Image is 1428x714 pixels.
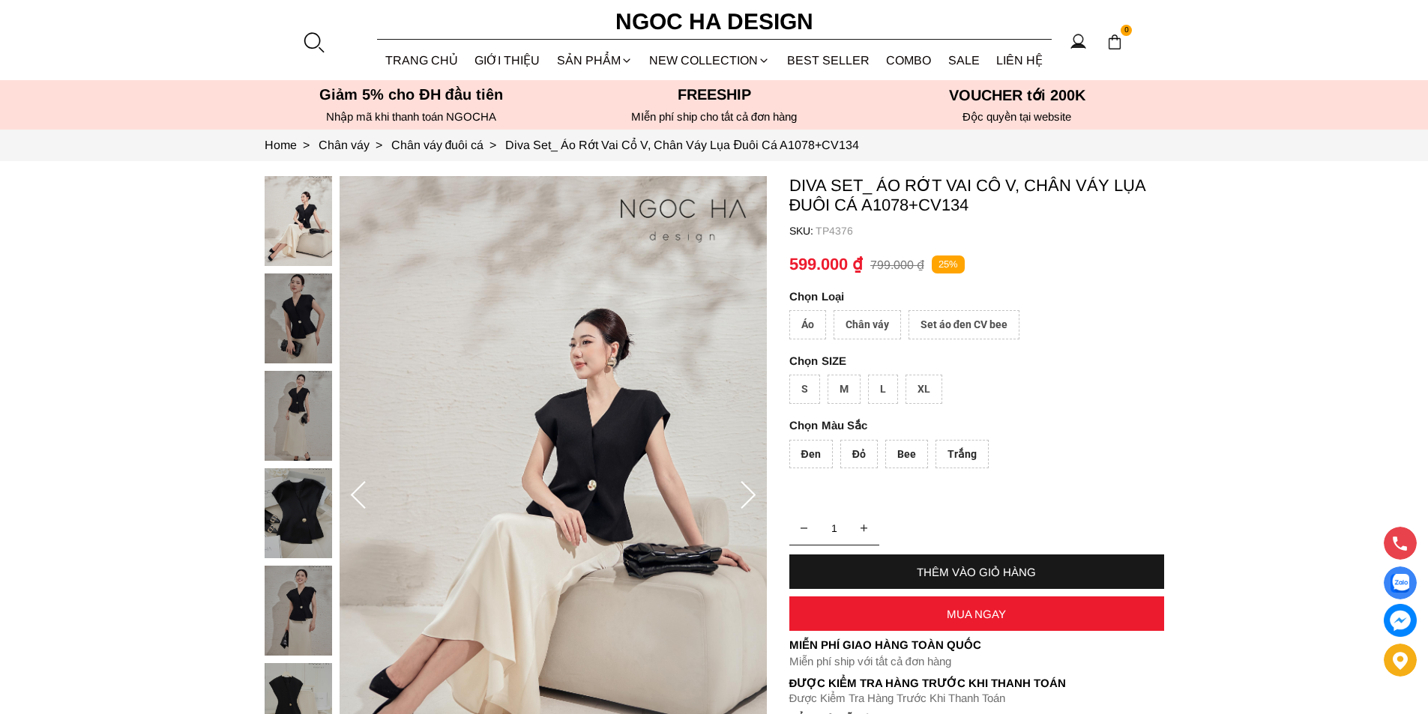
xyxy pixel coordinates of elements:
[265,566,332,656] img: Diva Set_ Áo Rớt Vai Cổ V, Chân Váy Lụa Đuôi Cá A1078+CV134_mini_4
[789,638,981,651] font: Miễn phí giao hàng toàn quốc
[1391,574,1409,593] img: Display image
[377,40,467,80] a: TRANG CHỦ
[265,176,332,266] img: Diva Set_ Áo Rớt Vai Cổ V, Chân Váy Lụa Đuôi Cá A1078+CV134_mini_0
[909,310,1020,339] div: Set áo đen CV bee
[789,419,1122,432] p: Màu Sắc
[789,655,951,668] font: Miễn phí ship với tất cả đơn hàng
[265,139,319,151] a: Link to Home
[840,440,878,469] div: Đỏ
[1384,604,1417,637] a: messenger
[789,692,1164,705] p: Được Kiểm Tra Hàng Trước Khi Thanh Toán
[932,255,965,274] p: 25%
[641,40,779,80] a: NEW COLLECTION
[265,468,332,558] img: Diva Set_ Áo Rớt Vai Cổ V, Chân Váy Lụa Đuôi Cá A1078+CV134_mini_3
[265,273,332,363] img: Diva Set_ Áo Rớt Vai Cổ V, Chân Váy Lụa Đuôi Cá A1078+CV134_mini_1
[505,139,859,151] a: Link to Diva Set_ Áo Rớt Vai Cổ V, Chân Váy Lụa Đuôi Cá A1078+CV134
[779,40,879,80] a: BEST SELLER
[789,255,863,274] p: 599.000 ₫
[370,139,388,151] span: >
[789,677,1164,690] p: Được Kiểm Tra Hàng Trước Khi Thanh Toán
[870,110,1164,124] h6: Độc quyền tại website
[789,310,826,339] div: Áo
[988,40,1052,80] a: LIÊN HỆ
[870,86,1164,104] h5: VOUCHER tới 200K
[1106,34,1123,50] img: img-CART-ICON-ksit0nf1
[265,371,332,461] img: Diva Set_ Áo Rớt Vai Cổ V, Chân Váy Lụa Đuôi Cá A1078+CV134_mini_2
[789,290,1122,303] p: Loại
[319,86,503,103] font: Giảm 5% cho ĐH đầu tiên
[789,354,1164,367] p: SIZE
[297,139,316,151] span: >
[868,375,898,404] div: L
[678,86,751,103] font: Freeship
[602,4,827,40] a: Ngoc Ha Design
[940,40,989,80] a: SALE
[828,375,861,404] div: M
[878,40,940,80] a: Combo
[319,139,391,151] a: Link to Chân váy
[391,139,506,151] a: Link to Chân váy đuôi cá
[885,440,928,469] div: Bee
[789,440,833,469] div: Đen
[789,513,879,543] input: Quantity input
[789,176,1164,215] p: Diva Set_ Áo Rớt Vai Cổ V, Chân Váy Lụa Đuôi Cá A1078+CV134
[789,375,820,404] div: S
[789,566,1164,578] div: THÊM VÀO GIỎ HÀNG
[906,375,942,404] div: XL
[483,139,502,151] span: >
[326,110,496,123] font: Nhập mã khi thanh toán NGOCHA
[834,310,901,339] div: Chân váy
[1121,25,1133,37] span: 0
[816,225,1164,237] p: TP4376
[936,440,989,469] div: Trắng
[549,40,642,80] div: SẢN PHẨM
[789,225,816,237] h6: SKU:
[1384,566,1417,599] a: Display image
[870,258,924,272] p: 799.000 ₫
[789,608,1164,620] div: MUA NGAY
[466,40,549,80] a: GIỚI THIỆU
[567,110,861,124] h6: MIễn phí ship cho tất cả đơn hàng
